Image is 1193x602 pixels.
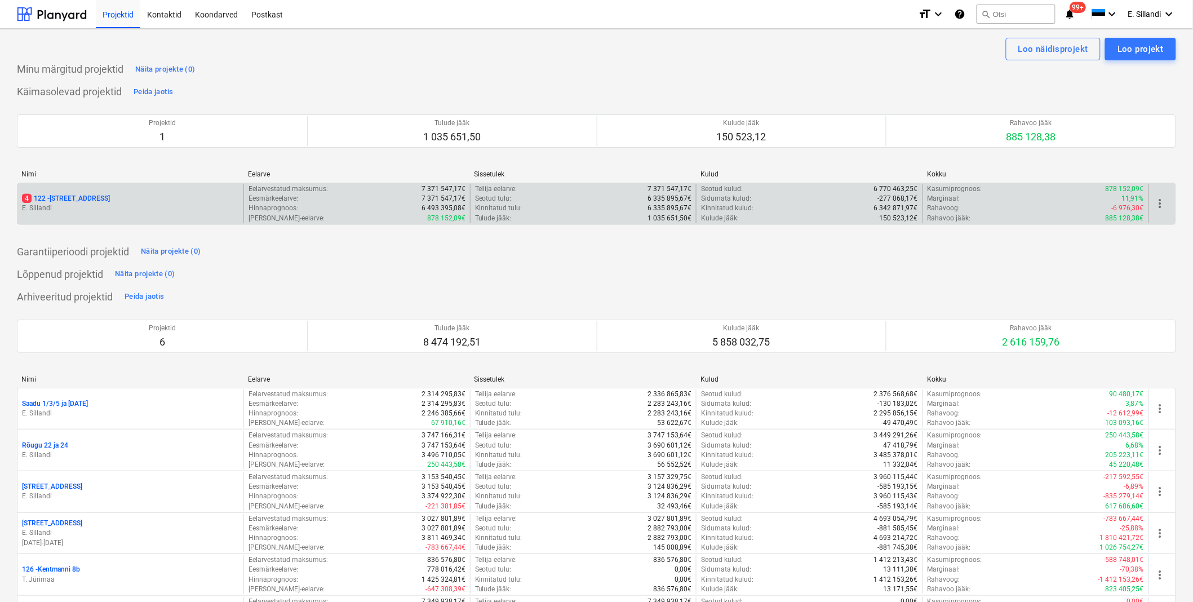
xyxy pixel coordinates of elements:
[475,418,512,428] p: Tulude jääk :
[1003,324,1060,333] p: Rahavoo jääk
[1106,431,1144,440] p: 250 443,58€
[422,389,465,399] p: 2 314 295,83€
[248,170,465,178] div: Eelarve
[1106,450,1144,460] p: 205 223,11€
[647,524,691,533] p: 2 882 793,00€
[928,184,982,194] p: Kasumiprognoos :
[141,245,201,258] div: Näita projekte (0)
[1098,575,1144,585] p: -1 412 153,26€
[115,268,175,281] div: Näita projekte (0)
[653,585,691,594] p: 836 576,80€
[475,514,517,524] p: Tellija eelarve :
[132,60,198,78] button: Näita projekte (0)
[647,184,691,194] p: 7 371 547,17€
[249,399,298,409] p: Eesmärkeelarve :
[425,543,465,552] p: -783 667,44€
[249,585,325,594] p: [PERSON_NAME]-eelarve :
[475,203,522,213] p: Kinnitatud tulu :
[884,441,918,450] p: 47 418,79€
[22,194,32,203] span: 4
[878,482,918,492] p: -585 193,15€
[475,441,512,450] p: Seotud tulu :
[149,130,176,144] p: 1
[1106,502,1144,511] p: 617 686,60€
[249,565,298,574] p: Eesmärkeelarve :
[475,184,517,194] p: Tellija eelarve :
[1006,38,1101,60] button: Loo näidisprojekt
[131,83,176,101] button: Peida jaotis
[882,418,918,428] p: -49 470,49€
[675,565,691,574] p: 0,00€
[122,288,167,306] button: Peida jaotis
[1106,585,1144,594] p: 823 405,25€
[125,290,164,303] div: Peida jaotis
[475,431,517,440] p: Tellija eelarve :
[1105,38,1176,60] button: Loo projekt
[701,565,751,574] p: Sidumata kulud :
[647,441,691,450] p: 3 690 601,12€
[22,575,239,585] p: T. Jürimaa
[928,409,960,418] p: Rahavoog :
[22,538,239,548] p: [DATE] - [DATE]
[647,389,691,399] p: 2 336 865,83€
[874,533,918,543] p: 4 693 214,72€
[1124,482,1144,492] p: -6,89%
[475,575,522,585] p: Kinnitatud tulu :
[1137,548,1193,602] div: Chat Widget
[928,565,960,574] p: Marginaal :
[249,214,325,223] p: [PERSON_NAME]-eelarve :
[1100,543,1144,552] p: 1 026 754,27€
[149,118,176,128] p: Projektid
[423,130,481,144] p: 1 035 651,50
[17,63,123,76] p: Minu märgitud projektid
[17,268,103,281] p: Lõppenud projektid
[149,335,176,349] p: 6
[22,482,82,492] p: [STREET_ADDRESS]
[977,5,1055,24] button: Otsi
[878,194,918,203] p: -277 068,17€
[249,450,298,460] p: Hinnaprognoos :
[928,450,960,460] p: Rahavoog :
[928,431,982,440] p: Kasumiprognoos :
[249,389,328,399] p: Eelarvestatud maksumus :
[422,492,465,501] p: 3 374 922,30€
[422,472,465,482] p: 3 153 540,45€
[22,482,239,501] div: [STREET_ADDRESS]E. Sillandi
[422,409,465,418] p: 2 246 385,66€
[701,575,753,585] p: Kinnitatud kulud :
[701,492,753,501] p: Kinnitatud kulud :
[427,460,465,470] p: 250 443,58€
[474,170,692,178] div: Sissetulek
[701,184,743,194] p: Seotud kulud :
[928,575,960,585] p: Rahavoog :
[880,214,918,223] p: 150 523,12€
[475,565,512,574] p: Seotud tulu :
[22,203,239,213] p: E. Sillandi
[1154,526,1167,540] span: more_vert
[22,441,239,460] div: Rõugu 22 ja 24E. Sillandi
[874,184,918,194] p: 6 770 463,25€
[982,10,991,19] span: search
[928,460,971,470] p: Rahavoo jääk :
[22,565,239,584] div: 126 -Kentmanni 8bT. Jürimaa
[1120,524,1144,533] p: -25,88%
[1117,42,1164,56] div: Loo projekt
[22,194,239,213] div: 4122 -[STREET_ADDRESS]E. Sillandi
[248,375,465,383] div: Eelarve
[422,533,465,543] p: 3 811 469,34€
[701,399,751,409] p: Sidumata kulud :
[1122,194,1144,203] p: 11,91%
[249,441,298,450] p: Eesmärkeelarve :
[422,203,465,213] p: 6 493 395,08€
[474,375,692,383] div: Sissetulek
[1098,533,1144,543] p: -1 810 421,72€
[657,502,691,511] p: 32 493,46€
[932,7,945,21] i: keyboard_arrow_down
[928,514,982,524] p: Kasumiprognoos :
[701,203,753,213] p: Kinnitatud kulud :
[422,184,465,194] p: 7 371 547,17€
[701,431,743,440] p: Seotud kulud :
[425,502,465,511] p: -221 381,85€
[1104,472,1144,482] p: -217 592,55€
[713,335,770,349] p: 5 858 032,75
